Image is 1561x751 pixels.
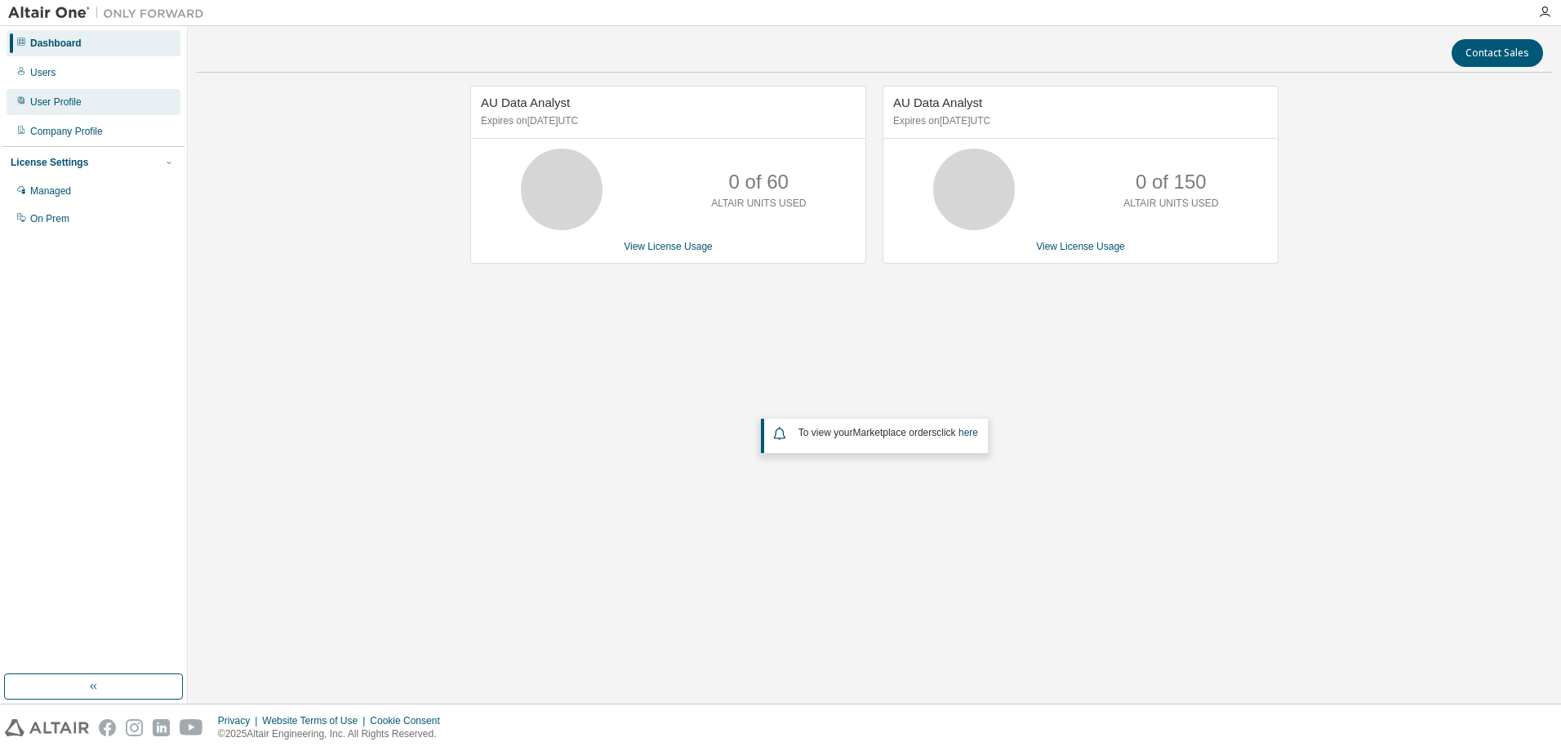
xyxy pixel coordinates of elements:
[958,427,978,438] a: here
[5,719,89,736] img: altair_logo.svg
[30,66,56,79] div: Users
[180,719,203,736] img: youtube.svg
[1452,39,1543,67] button: Contact Sales
[30,96,82,109] div: User Profile
[370,714,449,727] div: Cookie Consent
[853,427,937,438] em: Marketplace orders
[624,241,713,252] a: View License Usage
[729,168,789,196] p: 0 of 60
[11,156,88,169] div: License Settings
[30,212,69,225] div: On Prem
[99,719,116,736] img: facebook.svg
[30,125,103,138] div: Company Profile
[1036,241,1125,252] a: View License Usage
[30,37,82,50] div: Dashboard
[30,184,71,198] div: Managed
[711,197,806,211] p: ALTAIR UNITS USED
[893,114,1264,128] p: Expires on [DATE] UTC
[218,714,262,727] div: Privacy
[262,714,370,727] div: Website Terms of Use
[126,719,143,736] img: instagram.svg
[481,114,852,128] p: Expires on [DATE] UTC
[8,5,212,21] img: Altair One
[218,727,450,741] p: © 2025 Altair Engineering, Inc. All Rights Reserved.
[481,96,570,109] span: AU Data Analyst
[798,427,978,438] span: To view your click
[1136,168,1207,196] p: 0 of 150
[893,96,982,109] span: AU Data Analyst
[1123,197,1218,211] p: ALTAIR UNITS USED
[153,719,170,736] img: linkedin.svg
